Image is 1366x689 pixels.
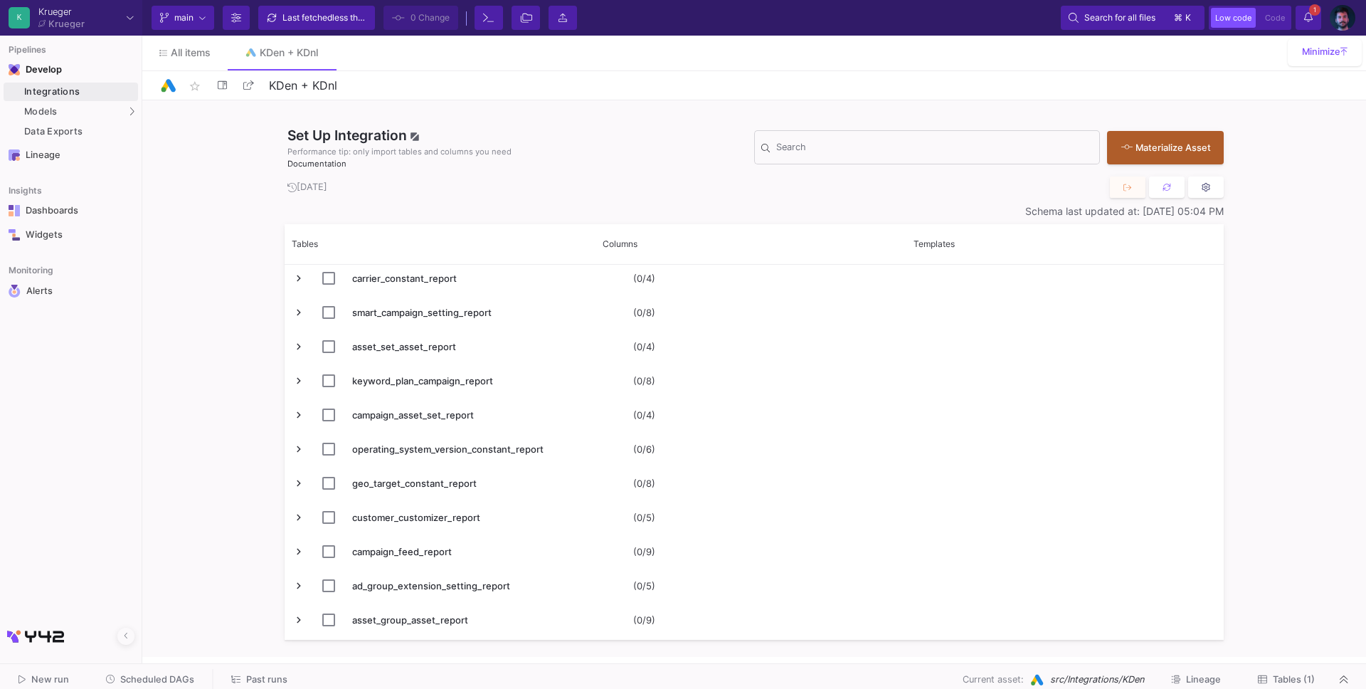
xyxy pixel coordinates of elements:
[633,580,655,591] y42-import-column-renderer: (0/5)
[285,330,1217,364] div: Press SPACE to select this row.
[633,307,655,318] y42-import-column-renderer: (0/8)
[4,144,138,167] a: Navigation iconLineage
[1215,13,1251,23] span: Low code
[287,146,512,158] span: Performance tip: only import tables and columns you need
[352,375,493,386] y42-source-table-renderer: keyword_plan_campaign_report
[9,64,20,75] img: Navigation icon
[285,466,1217,500] div: Press SPACE to select this row.
[245,47,257,59] img: Tab icon
[9,205,20,216] img: Navigation icon
[292,238,318,249] span: Tables
[4,279,138,303] a: Navigation iconAlerts
[258,6,375,30] button: Last fetchedless than a minute ago
[603,238,637,249] span: Columns
[352,478,477,489] y42-source-table-renderer: geo_target_constant_report
[26,64,47,75] div: Develop
[285,500,1217,535] div: Press SPACE to select this row.
[285,535,1217,569] div: Press SPACE to select this row.
[1185,9,1191,26] span: k
[352,341,456,352] y42-source-table-renderer: asset_set_asset_report
[352,580,510,591] y42-source-table-renderer: ad_group_extension_setting_report
[914,238,955,249] span: Templates
[285,603,1217,637] div: Press SPACE to select this row.
[171,47,211,58] span: All items
[1061,6,1204,30] button: Search for all files⌘k
[174,7,194,28] span: main
[633,375,655,386] y42-import-column-renderer: (0/8)
[633,443,655,455] y42-import-column-renderer: (0/6)
[4,223,138,246] a: Navigation iconWidgets
[352,443,544,455] y42-source-table-renderer: operating_system_version_constant_report
[285,206,1224,217] div: Schema last updated at: [DATE] 05:04 PM
[4,199,138,222] a: Navigation iconDashboards
[1309,4,1320,16] span: 1
[776,144,1093,156] input: Search for Tables, Columns, etc.
[633,478,655,489] y42-import-column-renderer: (0/8)
[38,7,85,16] div: Krueger
[285,295,1217,330] div: Press SPACE to select this row.
[1170,9,1197,26] button: ⌘k
[1029,673,1044,688] img: Google Ads
[4,58,138,81] mat-expansion-panel-header: Navigation iconDevelop
[285,398,1217,432] div: Press SPACE to select this row.
[1265,13,1285,23] span: Code
[633,512,655,523] y42-import-column-renderer: (0/5)
[26,229,118,241] div: Widgets
[352,512,480,523] y42-source-table-renderer: customer_customizer_report
[352,614,468,626] y42-source-table-renderer: asset_group_asset_report
[1174,9,1182,26] span: ⌘
[1296,6,1321,30] button: 1
[31,674,69,685] span: New run
[287,159,346,169] a: Documentation
[963,673,1024,686] span: Current asset:
[287,182,327,192] span: [DATE]
[4,83,138,101] a: Integrations
[1107,131,1224,164] button: Materialize Asset
[285,177,330,199] button: [DATE]
[285,637,1217,671] div: Press SPACE to select this row.
[246,674,287,685] span: Past runs
[633,273,655,284] y42-import-column-renderer: (0/4)
[352,307,492,318] y42-source-table-renderer: smart_campaign_setting_report
[120,674,194,685] span: Scheduled DAGs
[633,546,655,557] y42-import-column-renderer: (0/9)
[186,78,203,95] mat-icon: star_border
[1330,5,1355,31] img: zn2Dipnt5kSdWZ4U6JymtAUNwkc8DG3H2NRMgahy.png
[352,546,452,557] y42-source-table-renderer: campaign_feed_report
[282,7,368,28] div: Last fetched
[159,77,177,95] img: Logo
[24,126,134,137] div: Data Exports
[1261,8,1289,28] button: Code
[633,341,655,352] y42-import-column-renderer: (0/4)
[332,12,421,23] span: less than a minute ago
[285,569,1217,603] div: Press SPACE to select this row.
[24,86,134,98] div: Integrations
[1084,7,1155,28] span: Search for all files
[285,125,754,169] div: Set Up Integration
[285,261,1217,295] div: Press SPACE to select this row.
[24,106,58,117] span: Models
[9,7,30,28] div: K
[352,409,474,421] y42-source-table-renderer: campaign_asset_set_report
[26,285,119,298] div: Alerts
[1050,673,1144,686] span: src/Integrations/KDen
[26,149,118,161] div: Lineage
[152,6,214,30] button: main
[352,273,457,284] y42-source-table-renderer: carrier_constant_report
[4,122,138,141] a: Data Exports
[1211,8,1256,28] button: Low code
[1186,674,1221,685] span: Lineage
[1121,141,1202,154] div: Materialize Asset
[633,614,655,626] y42-import-column-renderer: (0/9)
[285,364,1217,398] div: Press SPACE to select this row.
[9,229,20,241] img: Navigation icon
[1273,674,1315,685] span: Tables (1)
[9,285,21,298] img: Navigation icon
[260,47,318,58] div: KDen + KDnl
[26,205,118,216] div: Dashboards
[285,432,1217,466] div: Press SPACE to select this row.
[9,149,20,161] img: Navigation icon
[48,19,85,28] div: Krueger
[633,409,655,421] y42-import-column-renderer: (0/4)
